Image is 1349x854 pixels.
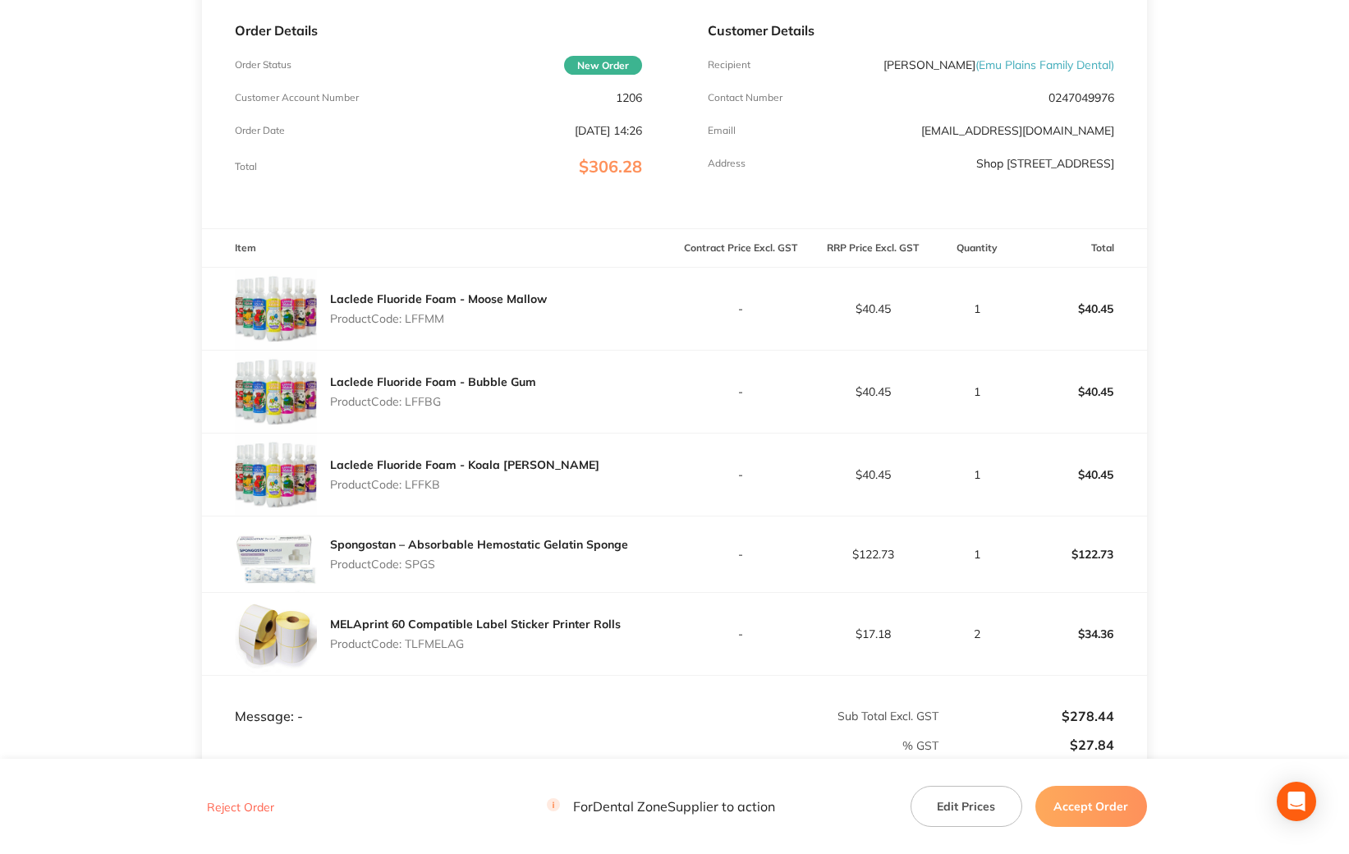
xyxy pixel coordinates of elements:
p: Order Status [235,59,291,71]
button: Reject Order [202,800,279,815]
p: 0247049976 [1048,91,1114,104]
p: $34.36 [1016,614,1146,654]
p: - [676,548,806,561]
a: Laclede Fluoride Foam - Moose Mallow [330,292,547,306]
p: - [676,468,806,481]
span: New Order [564,56,642,75]
div: Open Intercom Messenger [1277,782,1316,821]
th: Quantity [939,229,1015,268]
p: $40.45 [808,385,938,398]
button: Edit Prices [911,786,1022,827]
th: RRP Price Excl. GST [807,229,939,268]
p: Order Date [235,125,285,136]
p: $122.73 [1016,535,1146,574]
p: - [676,627,806,640]
p: Product Code: LFFBG [330,395,536,408]
p: 1206 [616,91,642,104]
p: 2 [940,627,1014,640]
p: Contact Number [708,92,782,103]
p: Customer Account Number [235,92,359,103]
a: [EMAIL_ADDRESS][DOMAIN_NAME] [921,123,1114,138]
th: Total [1015,229,1147,268]
img: OWx1MWtkdg [235,593,317,675]
p: For Dental Zone Supplier to action [547,799,775,815]
p: $40.45 [808,468,938,481]
p: $40.45 [1016,289,1146,328]
span: $306.28 [579,156,642,177]
p: Product Code: SPGS [330,558,628,571]
p: $40.45 [808,302,938,315]
a: MELAprint 60 Compatible Label Sticker Printer Rolls [330,617,621,631]
p: $17.18 [808,627,938,640]
img: ZGtwcXZxNg [235,434,317,516]
p: Shop [STREET_ADDRESS] [976,157,1114,170]
th: Item [202,229,674,268]
p: $27.84 [940,737,1114,752]
p: % GST [203,739,938,752]
p: Product Code: TLFMELAG [330,637,621,650]
p: - [676,302,806,315]
a: Laclede Fluoride Foam - Koala [PERSON_NAME] [330,457,599,472]
span: ( Emu Plains Family Dental ) [975,57,1114,72]
p: Product Code: LFFMM [330,312,547,325]
th: Contract Price Excl. GST [675,229,807,268]
p: 1 [940,302,1014,315]
button: Accept Order [1035,786,1147,827]
p: Customer Details [708,23,1114,38]
p: Recipient [708,59,750,71]
p: Total [235,161,257,172]
a: Spongostan – Absorbable Hemostatic Gelatin Sponge [330,537,628,552]
td: Message: - [202,676,674,725]
p: 1 [940,548,1014,561]
p: $278.44 [940,709,1114,723]
p: [DATE] 14:26 [575,124,642,137]
p: 1 [940,385,1014,398]
p: Sub Total Excl. GST [676,709,938,723]
p: [PERSON_NAME] [883,58,1114,71]
a: Laclede Fluoride Foam - Bubble Gum [330,374,536,389]
p: Address [708,158,746,169]
p: $40.45 [1016,372,1146,411]
img: aXFyNXh2cw [235,351,317,433]
p: Emaill [708,125,736,136]
p: - [676,385,806,398]
img: ODFiY3lrcA [235,268,317,350]
p: Product Code: LFFKB [330,478,599,491]
p: $122.73 [808,548,938,561]
img: bG93cDd1Zw [235,517,317,592]
p: $40.45 [1016,455,1146,494]
p: Order Details [235,23,641,38]
p: 1 [940,468,1014,481]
